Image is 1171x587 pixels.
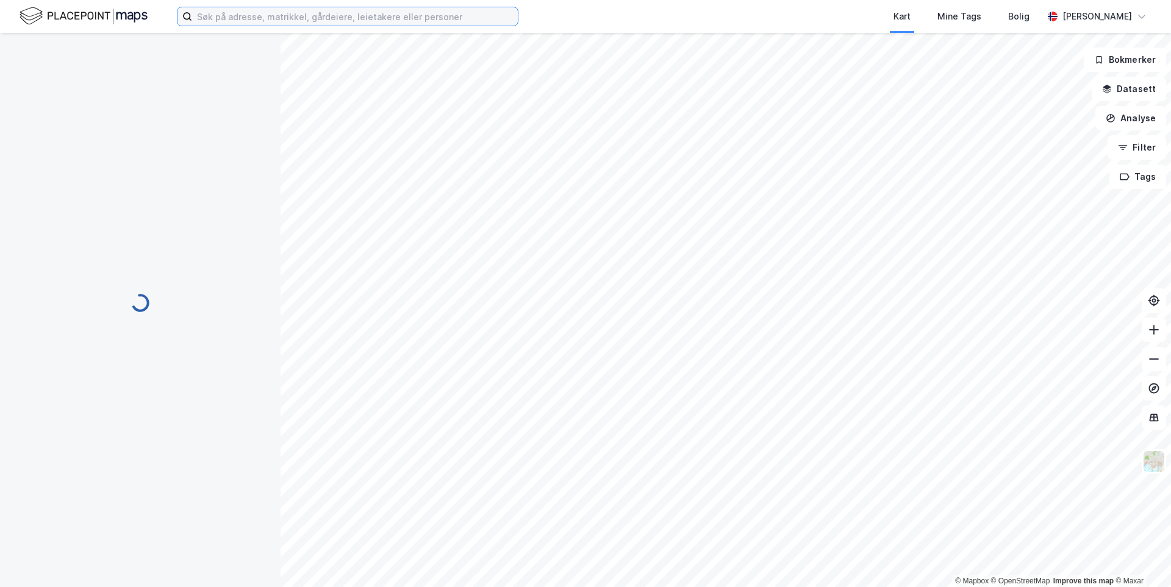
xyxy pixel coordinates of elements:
img: spinner.a6d8c91a73a9ac5275cf975e30b51cfb.svg [131,293,150,313]
div: Kontrollprogram for chat [1110,528,1171,587]
div: Kart [893,9,911,24]
a: Improve this map [1053,577,1114,585]
img: logo.f888ab2527a4732fd821a326f86c7f29.svg [20,5,148,27]
div: Mine Tags [937,9,981,24]
button: Datasett [1092,77,1166,101]
button: Filter [1108,135,1166,160]
img: Z [1142,450,1166,473]
a: OpenStreetMap [991,577,1050,585]
button: Tags [1109,165,1166,189]
div: Bolig [1008,9,1030,24]
div: [PERSON_NAME] [1062,9,1132,24]
a: Mapbox [955,577,989,585]
button: Analyse [1095,106,1166,130]
iframe: Chat Widget [1110,528,1171,587]
button: Bokmerker [1084,48,1166,72]
input: Søk på adresse, matrikkel, gårdeiere, leietakere eller personer [192,7,518,26]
